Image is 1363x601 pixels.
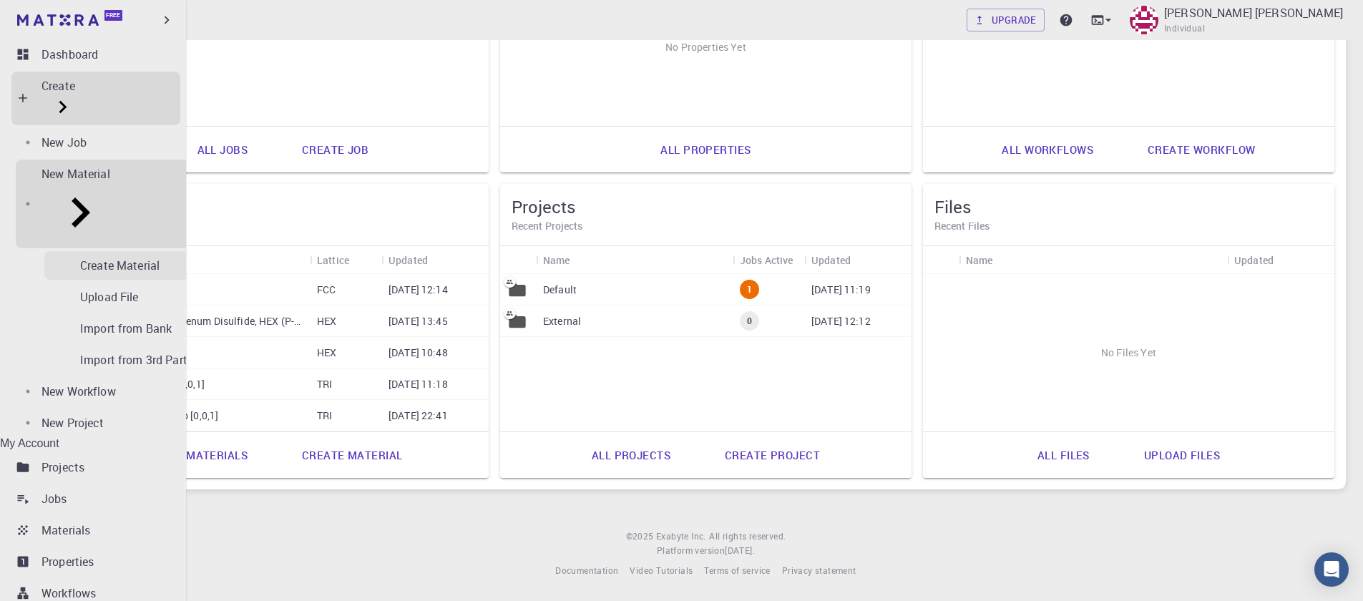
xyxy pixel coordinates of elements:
[389,314,448,328] p: [DATE] 13:45
[656,530,706,542] span: Exabyte Inc.
[576,438,686,472] a: All projects
[89,195,477,218] h5: Materials
[782,564,856,578] a: Privacy statement
[704,564,770,578] a: Terms of service
[656,529,706,544] a: Exabyte Inc.
[1234,246,1274,274] div: Updated
[41,383,116,400] p: New Workflow
[286,132,384,167] a: Create job
[120,314,303,328] p: MoS2, Molybdenum Disulfide, HEX (P-6m2) 2D (Monolayer), 2dm-3150 - supercell [[4,0,0],[0,4,0],[0,...
[993,248,1016,271] button: Sort
[966,246,993,274] div: Name
[317,409,332,423] p: TRI
[500,246,536,274] div: Icon
[741,315,758,327] span: 0
[543,283,577,297] p: Default
[1022,438,1105,472] a: All files
[389,409,448,423] p: [DATE] 22:41
[923,274,1334,431] div: No Files Yet
[11,72,180,125] div: Create
[1274,248,1296,271] button: Sort
[389,246,428,274] div: Updated
[317,246,349,274] div: Lattice
[512,218,900,234] h6: Recent Projects
[804,246,912,274] div: Updated
[811,283,871,297] p: [DATE] 11:19
[16,160,199,248] div: New Material
[41,414,104,431] p: New Project
[286,438,418,472] a: Create material
[11,516,180,544] a: Materials
[543,314,581,328] p: External
[725,544,755,558] a: [DATE].
[11,484,180,513] a: Jobs
[645,132,766,167] a: All properties
[923,246,959,274] div: Icon
[16,409,199,437] a: New Project
[89,218,477,234] h6: Recent Materials
[709,438,836,472] a: Create project
[29,10,80,23] span: Support
[570,248,593,271] button: Sort
[41,459,84,476] p: Projects
[555,565,618,576] span: Documentation
[389,283,448,297] p: [DATE] 12:14
[317,314,336,328] p: HEX
[1128,438,1236,472] a: Upload files
[733,246,804,274] div: Jobs Active
[536,246,733,274] div: Name
[709,529,786,544] span: All rights reserved.
[17,14,99,26] img: logo
[630,564,693,578] a: Video Tutorials
[381,246,489,274] div: Updated
[41,77,75,94] p: Create
[657,544,725,558] span: Platform version
[1314,552,1349,587] div: Open Intercom Messenger
[428,248,451,271] button: Sort
[740,246,793,274] div: Jobs Active
[317,377,332,391] p: TRI
[310,246,381,274] div: Lattice
[986,132,1109,167] a: All workflows
[182,132,263,167] a: All jobs
[811,246,851,274] div: Updated
[851,248,874,271] button: Sort
[1164,21,1205,36] span: Individual
[811,314,871,328] p: [DATE] 12:12
[11,547,180,576] a: Properties
[41,553,94,570] p: Properties
[41,134,87,151] p: New Job
[349,248,372,271] button: Sort
[389,377,448,391] p: [DATE] 11:18
[41,522,90,539] p: Materials
[11,453,180,482] a: Projects
[1132,132,1271,167] a: Create workflow
[543,246,570,274] div: Name
[704,565,770,576] span: Terms of service
[626,529,656,544] span: © 2025
[934,218,1323,234] h6: Recent Files
[317,283,336,297] p: FCC
[389,346,448,360] p: [DATE] 10:48
[512,195,900,218] h5: Projects
[147,438,263,472] a: All materials
[1130,6,1158,34] img: Sanjay Kumar Mahla
[967,9,1045,31] a: Upgrade
[16,377,199,406] a: New Workflow
[630,565,693,576] span: Video Tutorials
[41,165,110,182] p: New Material
[555,564,618,578] a: Documentation
[725,544,755,556] span: [DATE] .
[317,346,336,360] p: HEX
[959,246,1227,274] div: Name
[41,490,67,507] p: Jobs
[1164,4,1343,21] p: [PERSON_NAME] [PERSON_NAME]
[1227,246,1334,274] div: Updated
[741,283,758,295] span: 1
[41,46,98,63] p: Dashboard
[11,40,180,69] a: Dashboard
[782,565,856,576] span: Privacy statement
[934,195,1323,218] h5: Files
[113,246,310,274] div: Name
[16,128,199,157] a: New Job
